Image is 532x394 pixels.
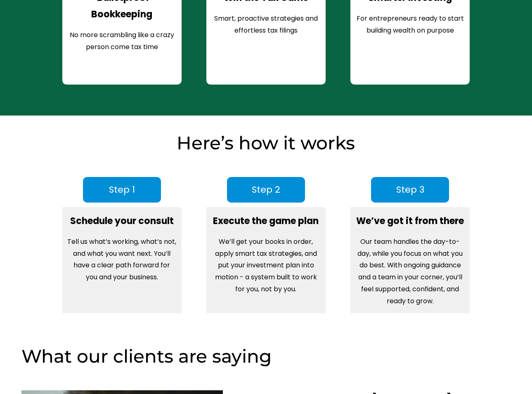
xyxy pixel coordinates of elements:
[356,215,464,227] strong: We’ve got it from there
[214,14,319,35] span: Smart, proactive strategies and effortless tax filings
[252,183,280,196] span: Step 2
[70,215,174,227] strong: Schedule your consult
[213,215,319,227] strong: Execute the game plan
[396,183,424,196] span: Step 3
[355,236,465,307] p: Our team handles the day-to-day, while you focus on what you do best. With ongoing guidance and a...
[67,236,177,283] p: Tell us what’s working, what’s not, and what you want next. You’ll have a clear path forward for ...
[357,14,466,35] span: For entrepreneurs ready to start building wealth on purpose
[83,132,449,155] h2: Here’s how it works
[211,236,321,295] p: We’ll get your books in order, apply smart tax strategies, and put your investment plan into moti...
[70,30,176,52] span: No more scrambling like a crazy person come tax time
[109,183,135,196] span: Step 1
[21,345,272,367] span: What our clients are saying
